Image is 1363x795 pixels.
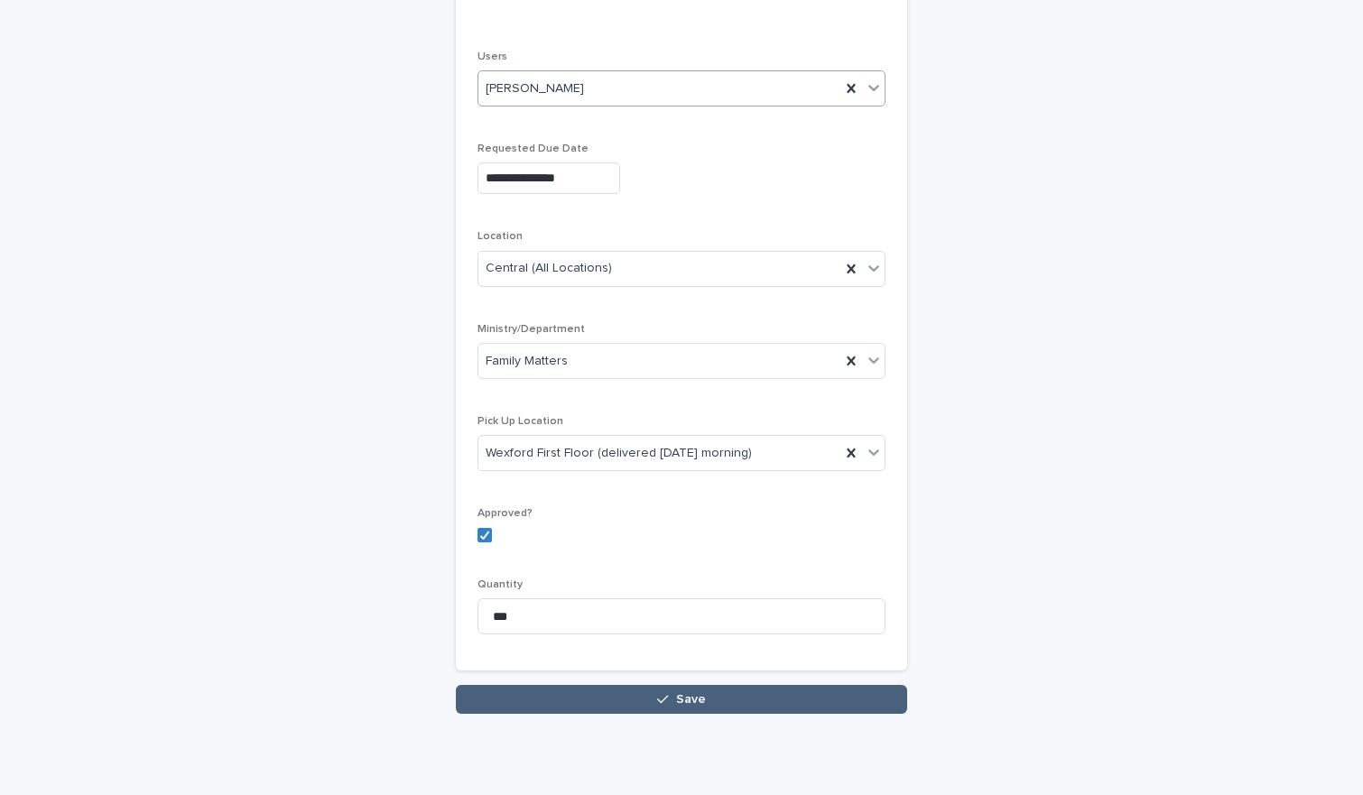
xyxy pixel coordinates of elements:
span: Location [478,231,523,242]
span: Quantity [478,579,523,590]
span: Pick Up Location [478,416,563,427]
button: Save [456,685,907,714]
span: [PERSON_NAME] [486,79,584,98]
span: Family Matters [486,352,568,371]
span: Users [478,51,507,62]
span: Approved? [478,508,533,519]
span: Wexford First Floor (delivered [DATE] morning) [486,444,752,463]
span: Central (All Locations) [486,259,612,278]
span: Save [676,693,706,706]
span: Ministry/Department [478,324,585,335]
span: Requested Due Date [478,143,589,154]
